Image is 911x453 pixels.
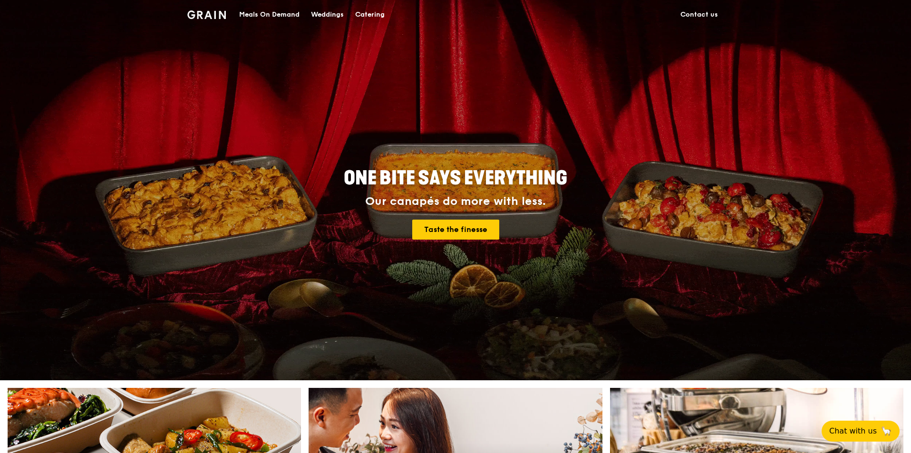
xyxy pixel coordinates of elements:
div: Our canapés do more with less. [284,195,627,208]
a: Weddings [305,0,349,29]
span: Chat with us [829,425,877,437]
img: Grain [187,10,226,19]
span: ONE BITE SAYS EVERYTHING [344,167,567,190]
div: Meals On Demand [239,0,300,29]
span: 🦙 [881,425,892,437]
a: Contact us [675,0,724,29]
a: Catering [349,0,390,29]
button: Chat with us🦙 [822,421,900,442]
div: Catering [355,0,385,29]
a: Taste the finesse [412,220,499,240]
div: Weddings [311,0,344,29]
